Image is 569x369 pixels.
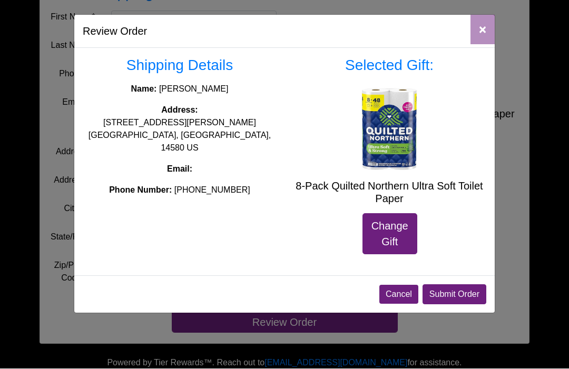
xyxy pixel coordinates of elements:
span: × [479,23,486,37]
button: Submit Order [423,285,486,305]
h3: Selected Gift: [292,57,486,75]
a: Change Gift [362,214,417,255]
span: [PHONE_NUMBER] [174,186,250,195]
span: [PERSON_NAME] [159,85,229,94]
strong: Phone Number: [109,186,172,195]
strong: Name: [131,85,157,94]
img: 8-Pack Quilted Northern Ultra Soft Toilet Paper [347,87,431,172]
strong: Email: [167,165,192,174]
span: [STREET_ADDRESS][PERSON_NAME] [GEOGRAPHIC_DATA], [GEOGRAPHIC_DATA], 14580 US [89,118,271,153]
button: Close [470,15,495,45]
strong: Address: [161,106,198,115]
h5: Review Order [83,24,147,39]
h3: Shipping Details [83,57,277,75]
h5: 8-Pack Quilted Northern Ultra Soft Toilet Paper [292,180,486,205]
button: Cancel [379,285,418,304]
